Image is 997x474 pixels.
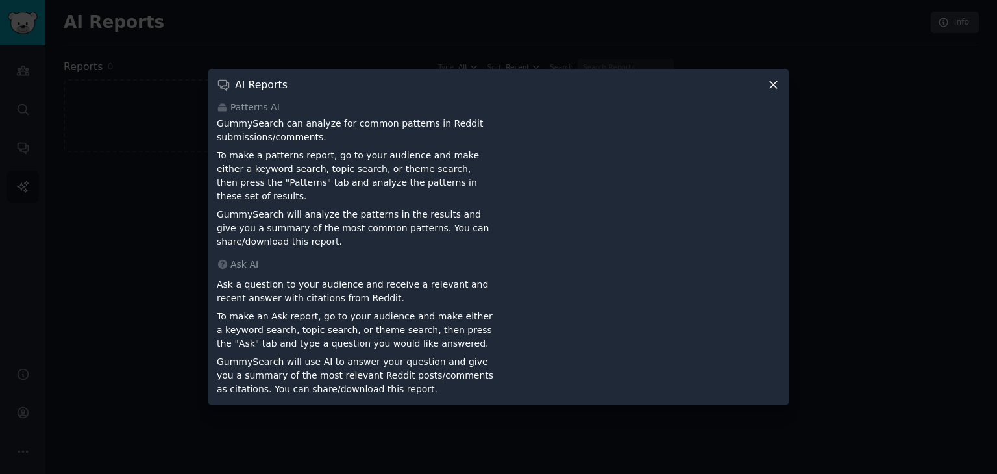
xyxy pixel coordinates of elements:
p: GummySearch will use AI to answer your question and give you a summary of the most relevant Reddi... [217,355,494,396]
div: Ask AI [217,258,780,271]
h3: AI Reports [235,78,288,92]
div: Patterns AI [217,101,780,114]
iframe: YouTube video player [503,117,780,234]
p: GummySearch will analyze the patterns in the results and give you a summary of the most common pa... [217,208,494,249]
p: GummySearch can analyze for common patterns in Reddit submissions/comments. [217,117,494,144]
p: To make an Ask report, go to your audience and make either a keyword search, topic search, or the... [217,310,494,351]
p: Ask a question to your audience and receive a relevant and recent answer with citations from Reddit. [217,278,494,305]
p: To make a patterns report, go to your audience and make either a keyword search, topic search, or... [217,149,494,203]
